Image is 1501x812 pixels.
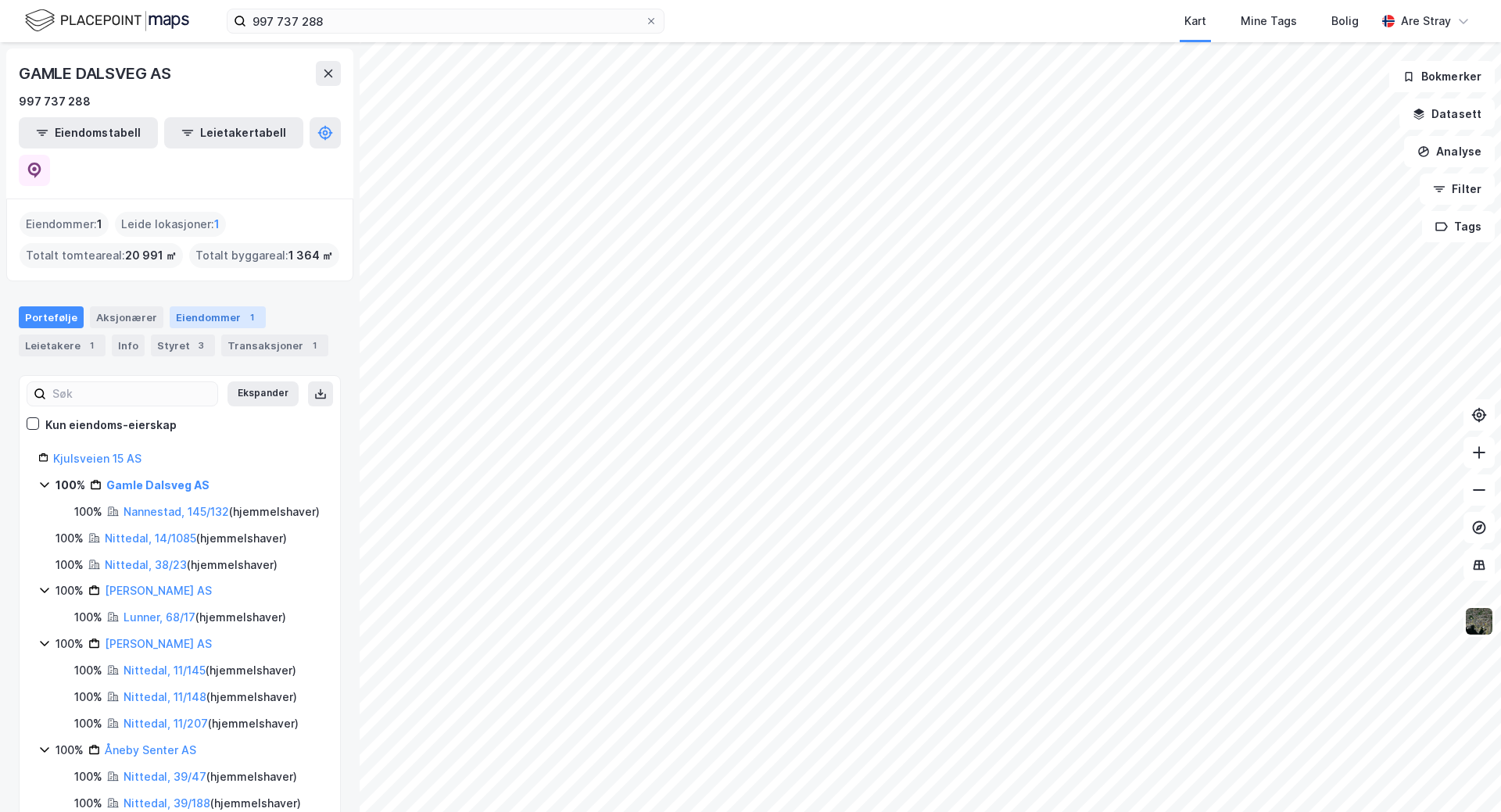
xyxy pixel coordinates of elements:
div: 100% [74,661,102,680]
span: 1 364 ㎡ [288,246,333,265]
div: 100% [74,714,102,733]
a: Åneby Senter AS [105,743,196,757]
div: 100% [74,688,102,706]
button: Eiendomstabell [19,117,158,148]
input: Søk [46,382,217,406]
div: ( hjemmelshaver ) [124,688,297,706]
iframe: Chat Widget [1423,737,1501,812]
span: 20 991 ㎡ [125,246,177,265]
div: Eiendommer [170,306,266,328]
div: ( hjemmelshaver ) [124,661,296,680]
div: Kun eiendoms-eierskap [45,416,177,435]
div: 997 737 288 [19,92,91,111]
div: Aksjonærer [90,306,163,328]
a: Nittedal, 39/47 [124,770,206,783]
a: [PERSON_NAME] AS [105,584,212,597]
a: Nittedal, 38/23 [105,558,187,571]
a: Nittedal, 14/1085 [105,531,196,545]
div: ( hjemmelshaver ) [105,529,287,548]
div: ( hjemmelshaver ) [105,556,278,574]
img: logo.f888ab2527a4732fd821a326f86c7f29.svg [25,7,189,34]
div: 100% [56,581,84,600]
div: ( hjemmelshaver ) [124,608,286,627]
a: Nittedal, 11/207 [124,717,208,730]
div: 100% [74,608,102,627]
div: Transaksjoner [221,334,328,356]
input: Søk på adresse, matrikkel, gårdeiere, leietakere eller personer [246,9,645,33]
div: 100% [74,767,102,786]
div: Mine Tags [1241,12,1297,30]
button: Bokmerker [1389,61,1495,92]
a: Nittedal, 11/148 [124,690,206,703]
div: ( hjemmelshaver ) [124,503,320,521]
div: Bolig [1331,12,1359,30]
a: Kjulsveien 15 AS [53,452,142,465]
a: Nannestad, 145/132 [124,505,229,518]
div: 100% [56,741,84,760]
div: 1 [244,309,260,325]
div: Leide lokasjoner : [115,212,226,237]
div: 100% [56,635,84,653]
span: 1 [214,215,220,234]
img: 9k= [1464,606,1494,636]
a: Lunner, 68/17 [124,610,195,624]
button: Analyse [1404,136,1495,167]
div: Kart [1184,12,1206,30]
button: Leietakertabell [164,117,303,148]
div: Eiendommer : [20,212,109,237]
div: 100% [56,476,85,495]
div: ( hjemmelshaver ) [124,767,297,786]
div: ( hjemmelshaver ) [124,714,299,733]
a: Nittedal, 11/145 [124,664,206,677]
div: 1 [306,338,322,353]
button: Datasett [1399,98,1495,130]
span: 1 [97,215,102,234]
div: 1 [84,338,99,353]
button: Filter [1420,173,1495,205]
div: Info [112,334,145,356]
div: Portefølje [19,306,84,328]
a: Nittedal, 39/188 [124,796,210,810]
div: Styret [151,334,215,356]
div: 100% [74,503,102,521]
div: 3 [193,338,209,353]
button: Ekspander [227,381,299,406]
div: 100% [56,556,84,574]
div: Leietakere [19,334,106,356]
div: Are Stray [1401,12,1451,30]
a: Gamle Dalsveg AS [106,478,210,492]
button: Tags [1422,211,1495,242]
div: Totalt byggareal : [189,243,339,268]
a: [PERSON_NAME] AS [105,637,212,650]
div: Totalt tomteareal : [20,243,183,268]
div: GAMLE DALSVEG AS [19,61,174,86]
div: 100% [56,529,84,548]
